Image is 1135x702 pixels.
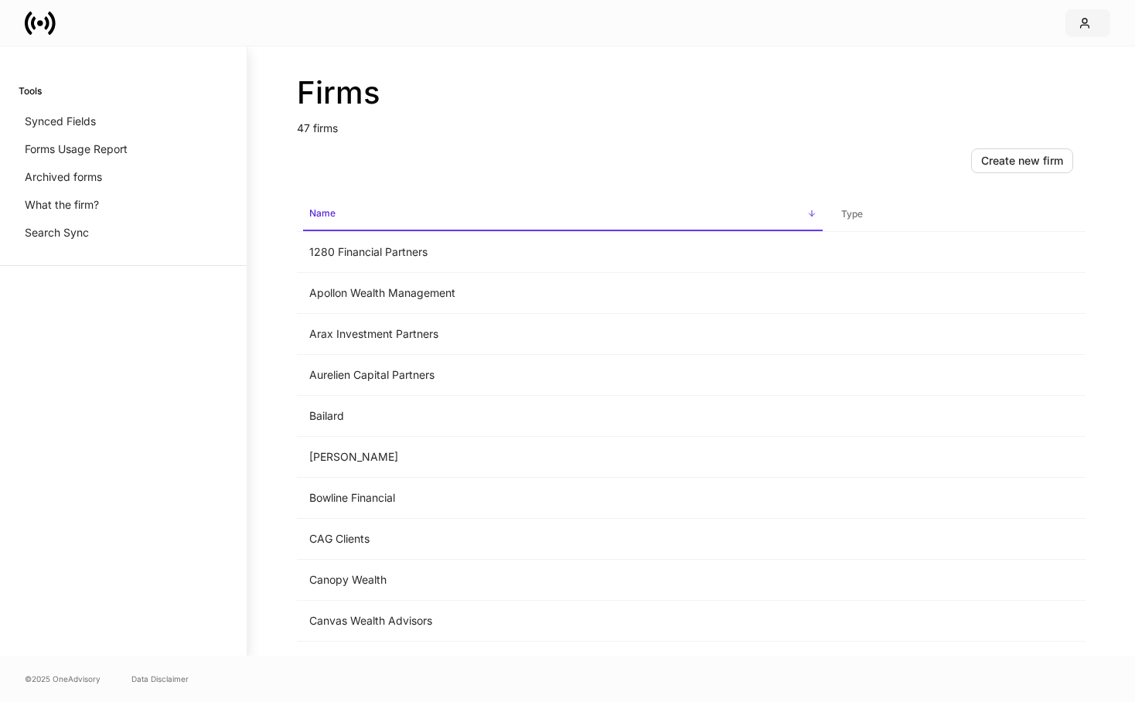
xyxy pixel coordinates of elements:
td: [PERSON_NAME] [297,437,829,478]
td: Aurelien Capital Partners [297,355,829,396]
p: Archived forms [25,169,102,185]
td: Canvas Wealth Advisors [297,601,829,642]
button: Create new firm [971,148,1073,173]
div: Create new firm [981,155,1063,166]
p: Forms Usage Report [25,141,128,157]
a: Archived forms [19,163,228,191]
td: Apollon Wealth Management [297,273,829,314]
p: Synced Fields [25,114,96,129]
p: Search Sync [25,225,89,240]
td: Bailard [297,396,829,437]
p: What the firm? [25,197,99,213]
span: Name [303,198,823,231]
td: Canopy Wealth [297,560,829,601]
h2: Firms [297,74,1086,111]
a: Forms Usage Report [19,135,228,163]
a: Data Disclaimer [131,673,189,685]
td: CAG Clients [297,519,829,560]
span: Type [835,199,1079,230]
h6: Name [309,206,336,220]
span: © 2025 OneAdvisory [25,673,101,685]
h6: Tools [19,83,42,98]
a: Search Sync [19,219,228,247]
a: What the firm? [19,191,228,219]
h6: Type [841,206,863,221]
td: 1280 Financial Partners [297,232,829,273]
p: 47 firms [297,111,1086,136]
a: Synced Fields [19,107,228,135]
td: Arax Investment Partners [297,314,829,355]
td: [PERSON_NAME] [297,642,829,683]
td: Bowline Financial [297,478,829,519]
